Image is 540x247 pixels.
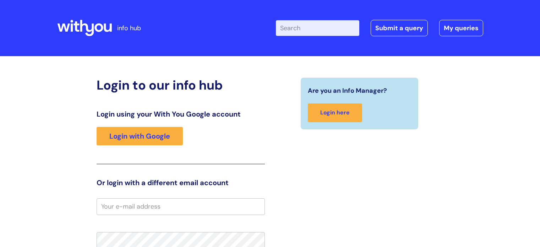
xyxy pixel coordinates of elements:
[97,110,265,118] h3: Login using your With You Google account
[97,77,265,93] h2: Login to our info hub
[276,20,359,36] input: Search
[308,85,387,96] span: Are you an Info Manager?
[371,20,428,36] a: Submit a query
[117,22,141,34] p: info hub
[97,198,265,215] input: Your e-mail address
[439,20,483,36] a: My queries
[97,178,265,187] h3: Or login with a different email account
[308,103,362,122] a: Login here
[97,127,183,145] a: Login with Google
